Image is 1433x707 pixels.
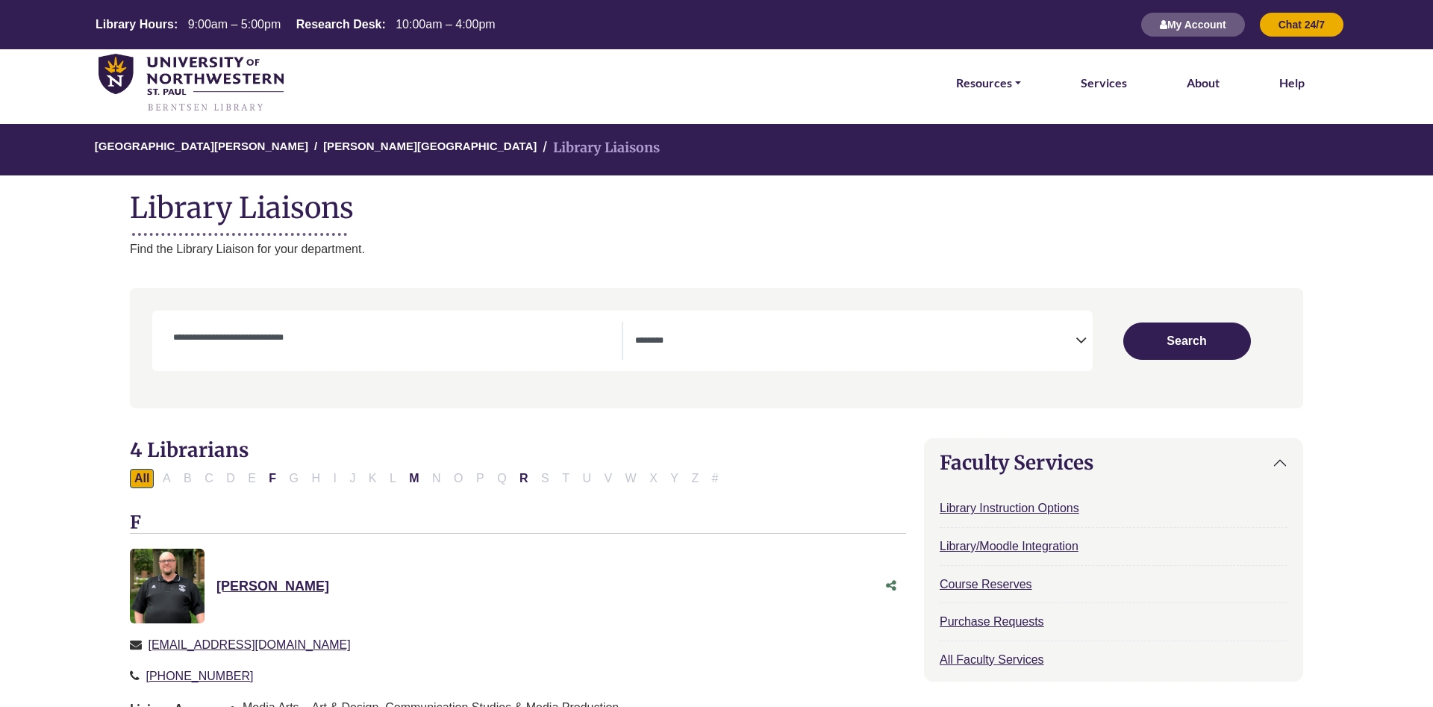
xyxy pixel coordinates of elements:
[90,18,502,32] a: Hours Today
[925,439,1302,486] button: Faculty Services
[1260,13,1343,37] button: Chat 24/7
[940,615,1044,628] a: Purchase Requests
[130,240,1303,259] p: Find the Library Liaison for your department.
[940,540,1078,552] a: Library/Moodle Integration
[130,190,1303,225] h1: Library Liaisons
[1141,13,1245,37] button: My Account
[130,512,906,535] h3: F
[216,579,329,594] a: [PERSON_NAME]
[396,18,495,31] span: 10:00am – 4:00pm
[940,578,1032,591] a: Course Reserves
[99,54,284,113] img: library_home
[130,549,205,623] img: Headshot of Nate Farley
[950,73,1027,93] a: Resources
[290,17,387,31] th: Research Desk:
[264,469,281,488] button: Filter Results F
[876,572,906,600] button: Share this Asset
[1141,18,1245,31] a: My Account
[130,469,154,488] button: All
[537,137,660,159] li: Library Liaisons
[940,653,1044,666] a: All Faculty Services
[1260,18,1343,31] a: Chat 24/7
[130,124,1303,175] nav: breadcrumb
[95,140,308,152] a: [GEOGRAPHIC_DATA][PERSON_NAME]
[940,502,1079,514] a: Library Instruction Options
[164,329,622,347] input: Search by Name or Liaison Area
[515,469,533,488] button: Filter Results R
[130,288,1303,408] nav: Search filters
[405,469,423,488] button: Filter Results M
[1123,323,1251,360] button: Submit for Search Results
[130,471,725,484] div: Alpha-list to filter by first letter of database name
[146,670,253,682] a: [PHONE_NUMBER]
[90,18,502,31] table: Hours Today
[1075,73,1133,93] a: Services
[323,140,537,152] a: [PERSON_NAME][GEOGRAPHIC_DATA]
[130,437,249,462] span: 4 Librarians
[1181,73,1226,93] a: About
[90,17,178,31] th: Library Hours:
[635,336,1075,348] textarea: Search
[1273,73,1311,93] a: Help
[188,18,281,31] span: 9:00am – 5:00pm
[148,638,350,651] a: [EMAIL_ADDRESS][DOMAIN_NAME]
